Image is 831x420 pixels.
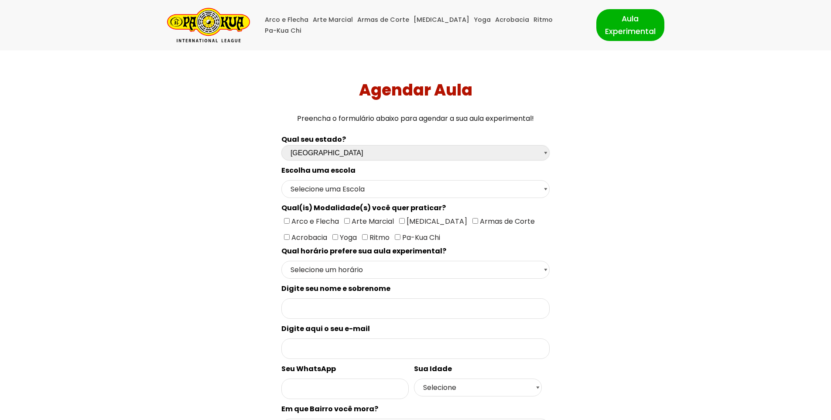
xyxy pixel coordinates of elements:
[167,8,250,42] a: Pa-Kua Brasil Uma Escola de conhecimentos orientais para toda a família. Foco, habilidade concent...
[338,232,357,242] span: Yoga
[414,364,452,374] spam: Sua Idade
[405,216,467,226] span: [MEDICAL_DATA]
[399,218,405,224] input: [MEDICAL_DATA]
[472,218,478,224] input: Armas de Corte
[495,14,529,25] a: Acrobacia
[281,324,370,334] spam: Digite aqui o seu e-mail
[478,216,535,226] span: Armas de Corte
[368,232,390,242] span: Ritmo
[281,364,336,374] spam: Seu WhatsApp
[281,246,446,256] spam: Qual horário prefere sua aula experimental?
[281,404,378,414] spam: Em que Bairro você mora?
[3,81,828,99] h1: Agendar Aula
[284,218,290,224] input: Arco e Flecha
[414,14,469,25] a: [MEDICAL_DATA]
[281,134,346,144] b: Qual seu estado?
[281,283,390,294] spam: Digite seu nome e sobrenome
[357,14,409,25] a: Armas de Corte
[265,25,301,36] a: Pa-Kua Chi
[395,234,400,240] input: Pa-Kua Chi
[400,232,440,242] span: Pa-Kua Chi
[290,232,327,242] span: Acrobacia
[474,14,491,25] a: Yoga
[3,113,828,124] p: Preencha o formulário abaixo para agendar a sua aula experimental!
[265,14,308,25] a: Arco e Flecha
[350,216,394,226] span: Arte Marcial
[362,234,368,240] input: Ritmo
[596,9,664,41] a: Aula Experimental
[313,14,353,25] a: Arte Marcial
[263,14,583,36] div: Menu primário
[284,234,290,240] input: Acrobacia
[290,216,339,226] span: Arco e Flecha
[533,14,553,25] a: Ritmo
[344,218,350,224] input: Arte Marcial
[281,165,356,175] spam: Escolha uma escola
[281,203,446,213] spam: Qual(is) Modalidade(s) você quer praticar?
[332,234,338,240] input: Yoga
